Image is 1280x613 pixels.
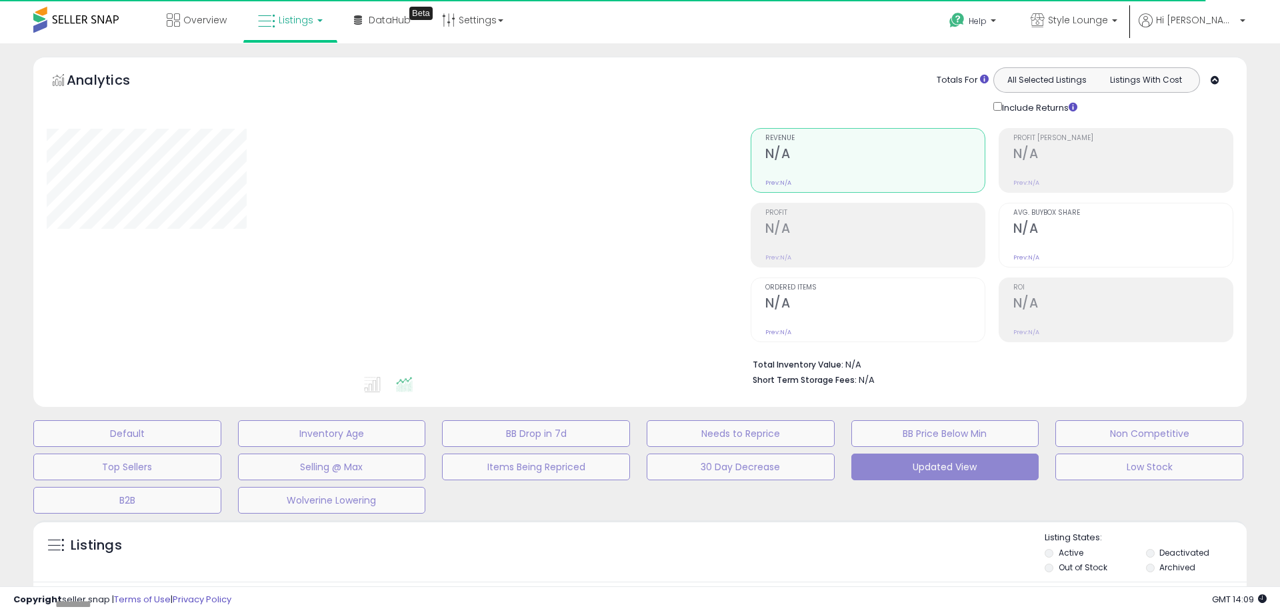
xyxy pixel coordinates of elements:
span: Overview [183,13,227,27]
h2: N/A [765,146,985,164]
span: N/A [859,374,875,386]
a: Help [939,2,1009,43]
div: seller snap | | [13,594,231,606]
h2: N/A [765,295,985,314]
button: All Selected Listings [997,71,1097,89]
b: Short Term Storage Fees: [753,374,857,386]
h2: N/A [765,221,985,239]
h2: N/A [1013,221,1233,239]
button: Default [33,420,221,447]
button: Updated View [851,454,1039,480]
button: Non Competitive [1055,420,1243,447]
span: Profit [PERSON_NAME] [1013,135,1233,142]
div: Include Returns [983,99,1093,115]
small: Prev: N/A [765,179,791,187]
small: Prev: N/A [765,328,791,336]
button: Items Being Repriced [442,454,630,480]
div: Totals For [937,74,989,87]
small: Prev: N/A [1013,328,1039,336]
strong: Copyright [13,593,62,606]
button: Selling @ Max [238,454,426,480]
button: BB Drop in 7d [442,420,630,447]
span: Avg. Buybox Share [1013,209,1233,217]
h5: Analytics [67,71,156,93]
li: N/A [753,356,1223,372]
button: Listings With Cost [1096,71,1195,89]
span: Style Lounge [1048,13,1108,27]
button: Needs to Reprice [647,420,835,447]
button: BB Price Below Min [851,420,1039,447]
div: Tooltip anchor [409,7,433,20]
a: Hi [PERSON_NAME] [1139,13,1245,43]
b: Total Inventory Value: [753,359,843,370]
span: DataHub [369,13,411,27]
h2: N/A [1013,295,1233,314]
span: Profit [765,209,985,217]
span: Hi [PERSON_NAME] [1156,13,1236,27]
small: Prev: N/A [1013,179,1039,187]
button: Top Sellers [33,454,221,480]
small: Prev: N/A [765,253,791,261]
button: 30 Day Decrease [647,454,835,480]
small: Prev: N/A [1013,253,1039,261]
button: Wolverine Lowering [238,487,426,514]
span: Revenue [765,135,985,142]
span: Ordered Items [765,284,985,291]
span: Listings [279,13,313,27]
i: Get Help [949,12,965,29]
h2: N/A [1013,146,1233,164]
button: B2B [33,487,221,514]
button: Inventory Age [238,420,426,447]
button: Low Stock [1055,454,1243,480]
span: Help [969,15,987,27]
span: ROI [1013,284,1233,291]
